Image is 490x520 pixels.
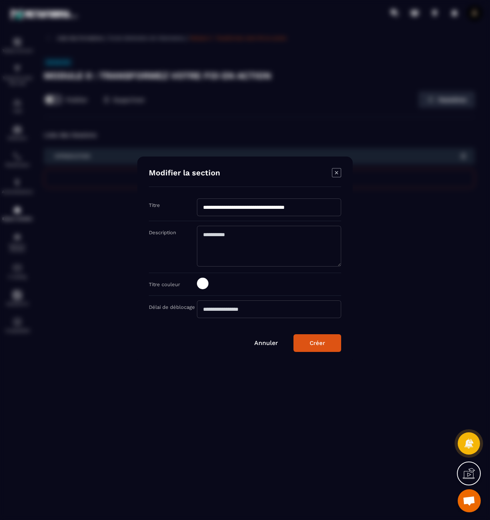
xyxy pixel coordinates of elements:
[149,168,220,179] h4: Modifier la section
[293,334,341,352] button: Créer
[149,304,195,310] label: Délai de déblocage
[149,230,176,235] label: Description
[149,202,160,208] label: Titre
[458,489,481,512] div: Ouvrir le chat
[310,340,325,347] div: Créer
[149,282,180,287] label: Titre couleur
[254,339,278,347] a: Annuler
